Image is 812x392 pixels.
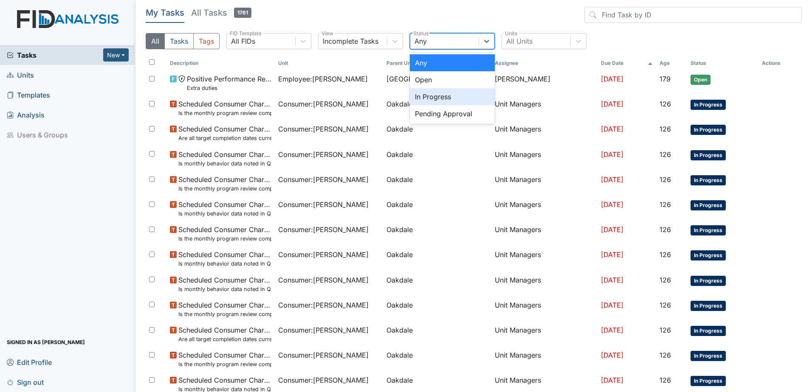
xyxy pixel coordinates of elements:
span: Signed in as [PERSON_NAME] [7,336,85,349]
span: Consumer : [PERSON_NAME] [278,275,369,285]
span: Edit Profile [7,356,52,369]
span: Scheduled Consumer Chart Review Is monthly behavior data noted in Q Review (programmatic reports)? [178,249,271,268]
button: Tags [193,33,220,49]
td: Unit Managers [491,196,598,221]
td: Unit Managers [491,221,598,246]
span: In Progress [691,200,726,210]
span: 179 [660,75,671,83]
small: Is the monthly program review completed by the 15th of the previous month? [178,310,271,318]
span: Open [691,75,710,85]
span: In Progress [691,150,726,160]
span: Scheduled Consumer Chart Review Is the monthly program review completed by the 15th of the previo... [178,300,271,318]
th: Toggle SortBy [383,56,491,70]
span: Oakdale [386,224,413,235]
div: All Units [506,36,533,46]
span: Consumer : [PERSON_NAME] [278,375,369,385]
span: [DATE] [601,301,623,309]
input: Find Task by ID [584,7,802,23]
small: Are all target completion dates current (not expired)? [178,335,271,343]
th: Assignee [491,56,598,70]
small: Is monthly behavior data noted in Q Review (programmatic reports)? [178,285,271,293]
span: Consumer : [PERSON_NAME] [278,174,369,185]
input: Toggle All Rows Selected [149,59,155,65]
td: Unit Managers [491,171,598,196]
small: Is monthly behavior data noted in Q Review (programmatic reports)? [178,260,271,268]
span: [DATE] [601,125,623,133]
h5: My Tasks [146,7,184,19]
td: [PERSON_NAME] [491,70,598,95]
span: [DATE] [601,351,623,359]
span: Positive Performance Review Extra duties [187,74,271,92]
span: Consumer : [PERSON_NAME] [278,99,369,109]
span: Scheduled Consumer Chart Review Is monthly behavior data noted in Q Review (programmatic reports)? [178,199,271,218]
th: Toggle SortBy [598,56,656,70]
span: Scheduled Consumer Chart Review Is monthly behavior data noted in Q Review (programmatic reports)? [178,149,271,168]
span: In Progress [691,100,726,110]
span: Consumer : [PERSON_NAME] [278,149,369,160]
span: Templates [7,88,50,101]
span: In Progress [691,376,726,386]
div: Any [414,36,427,46]
span: In Progress [691,250,726,260]
span: 126 [660,376,671,384]
span: Oakdale [386,300,413,310]
span: In Progress [691,175,726,185]
div: All FIDs [231,36,255,46]
td: Unit Managers [491,95,598,120]
span: Oakdale [386,174,413,185]
small: Are all target completion dates current (not expired)? [178,134,271,142]
span: [DATE] [601,100,623,108]
span: 126 [660,351,671,359]
h5: All Tasks [191,7,251,19]
span: Consumer : [PERSON_NAME] [278,249,369,260]
span: Consumer : [PERSON_NAME] [278,300,369,310]
th: Toggle SortBy [656,56,687,70]
span: In Progress [691,225,726,235]
span: [GEOGRAPHIC_DATA] [386,74,457,84]
span: Oakdale [386,275,413,285]
span: Consumer : [PERSON_NAME] [278,124,369,134]
th: Toggle SortBy [166,56,275,70]
span: 126 [660,276,671,284]
span: 126 [660,175,671,184]
span: 126 [660,100,671,108]
small: Is the monthly program review completed by the 15th of the previous month? [178,109,271,117]
span: [DATE] [601,175,623,184]
span: Scheduled Consumer Chart Review Is the monthly program review completed by the 15th of the previo... [178,350,271,368]
span: 126 [660,301,671,309]
button: Tasks [164,33,194,49]
div: In Progress [410,88,495,105]
div: Incomplete Tasks [323,36,378,46]
span: Oakdale [386,249,413,260]
div: Pending Approval [410,105,495,122]
span: Consumer : [PERSON_NAME] [278,199,369,210]
span: 126 [660,326,671,334]
span: 126 [660,125,671,133]
span: In Progress [691,276,726,286]
small: Is the monthly program review completed by the 15th of the previous month? [178,235,271,243]
span: Consumer : [PERSON_NAME] [278,325,369,335]
span: 126 [660,150,671,159]
small: Extra duties [187,84,271,92]
span: Scheduled Consumer Chart Review Are all target completion dates current (not expired)? [178,124,271,142]
button: New [103,48,129,62]
span: Consumer : [PERSON_NAME] [278,350,369,360]
span: Oakdale [386,149,413,160]
th: Actions [758,56,801,70]
span: Oakdale [386,199,413,210]
span: Oakdale [386,99,413,109]
span: Scheduled Consumer Chart Review Is monthly behavior data noted in Q Review (programmatic reports)? [178,275,271,293]
small: Is the monthly program review completed by the 15th of the previous month? [178,185,271,193]
span: Oakdale [386,350,413,360]
th: Toggle SortBy [275,56,383,70]
span: Scheduled Consumer Chart Review Is the monthly program review completed by the 15th of the previo... [178,224,271,243]
div: Type filter [146,33,220,49]
a: Tasks [7,50,103,60]
span: In Progress [691,125,726,135]
span: Oakdale [386,325,413,335]
span: Oakdale [386,375,413,385]
button: All [146,33,165,49]
span: Scheduled Consumer Chart Review Are all target completion dates current (not expired)? [178,325,271,343]
span: [DATE] [601,276,623,284]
